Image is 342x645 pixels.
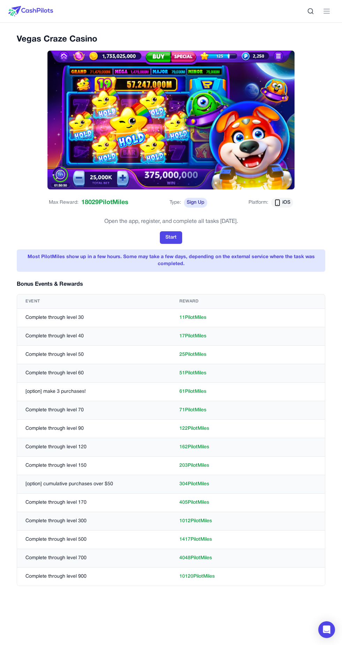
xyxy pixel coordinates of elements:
td: 4048 PilotMiles [171,549,325,567]
div: Most PilotMiles show up in a few hours. Some may take a few days, depending on the external servi... [17,249,325,272]
td: Complete through level 170 [17,493,171,512]
td: Complete through level 700 [17,549,171,567]
td: Complete through level 150 [17,456,171,475]
td: 11 PilotMiles [171,308,325,327]
td: 1012 PilotMiles [171,512,325,530]
span: Type: [170,199,181,206]
td: Complete through level 50 [17,345,171,364]
td: 71 PilotMiles [171,401,325,419]
th: Reward [171,294,325,309]
td: Complete through level 60 [17,364,171,382]
td: 17 PilotMiles [171,327,325,345]
span: iOS [282,199,290,206]
td: 1417 PilotMiles [171,530,325,549]
h3: Bonus Events & Rewards [17,280,83,288]
td: 162 PilotMiles [171,438,325,456]
td: 10120 PilotMiles [171,567,325,586]
td: Complete through level 30 [17,308,171,327]
span: Platform: [248,199,268,206]
td: Complete through level 300 [17,512,171,530]
td: Complete through level 40 [17,327,171,345]
img: CashPilots Logo [8,6,53,16]
span: Sign Up [184,198,207,208]
td: 203 PilotMiles [171,456,325,475]
td: 304 PilotMiles [171,475,325,493]
img: Vegas Craze Casino [47,51,294,189]
td: [option] make 3 purchases! [17,382,171,401]
h2: Vegas Craze Casino [17,34,325,45]
div: Open Intercom Messenger [318,621,335,638]
td: 405 PilotMiles [171,493,325,512]
td: Complete through level 70 [17,401,171,419]
td: Complete through level 900 [17,567,171,586]
p: Open the app, register, and complete all tasks [DATE]. [104,217,238,226]
span: Max Reward: [49,199,79,206]
td: Complete through level 120 [17,438,171,456]
td: 61 PilotMiles [171,382,325,401]
td: 122 PilotMiles [171,419,325,438]
span: 18029 PilotMiles [81,198,128,208]
td: 25 PilotMiles [171,345,325,364]
button: Start [160,231,182,244]
td: 51 PilotMiles [171,364,325,382]
td: [option] cumulative purchases over $50 [17,475,171,493]
td: Complete through level 500 [17,530,171,549]
th: Event [17,294,171,309]
td: Complete through level 90 [17,419,171,438]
